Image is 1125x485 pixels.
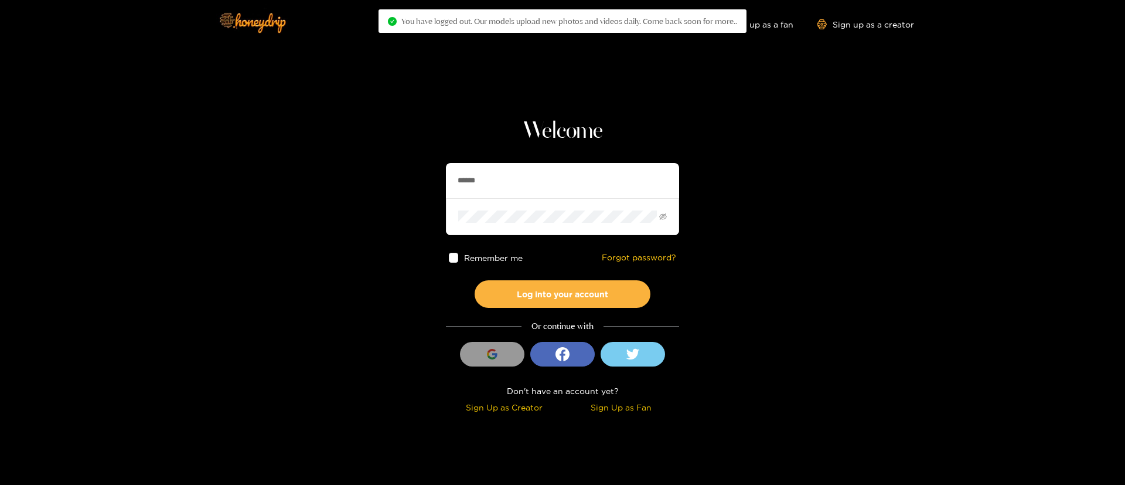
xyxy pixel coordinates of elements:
span: eye-invisible [659,213,667,221]
button: Log into your account [475,280,650,308]
span: You have logged out. Our models upload new photos and videos daily. Come back soon for more.. [401,16,737,26]
a: Sign up as a fan [713,19,793,29]
div: Sign Up as Creator [449,401,560,414]
a: Sign up as a creator [817,19,914,29]
div: Sign Up as Fan [565,401,676,414]
h1: Welcome [446,117,679,145]
span: Remember me [465,253,523,262]
span: check-circle [388,17,397,26]
div: Don't have an account yet? [446,384,679,398]
a: Forgot password? [602,253,676,263]
div: Or continue with [446,320,679,333]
